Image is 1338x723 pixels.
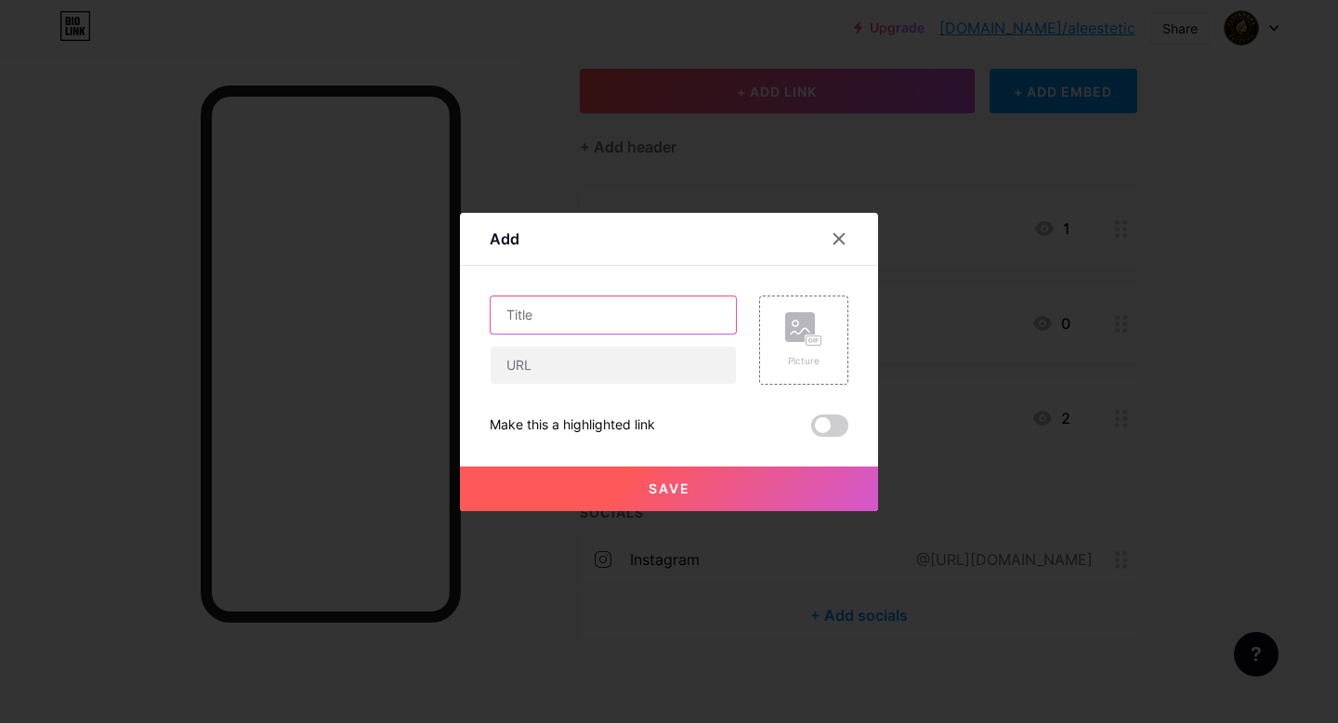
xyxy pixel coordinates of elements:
div: Add [490,228,519,250]
div: Picture [785,354,822,368]
div: Make this a highlighted link [490,414,655,437]
span: Save [649,480,690,496]
input: URL [491,347,736,384]
button: Save [460,467,878,511]
input: Title [491,296,736,334]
